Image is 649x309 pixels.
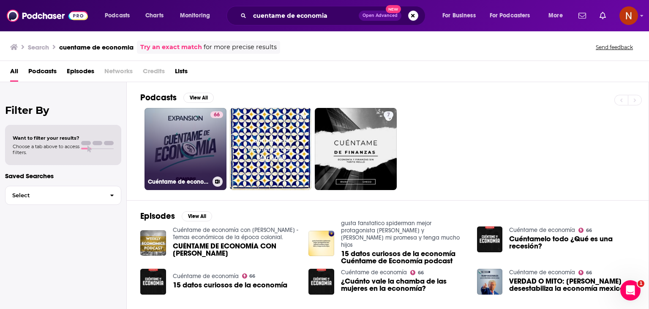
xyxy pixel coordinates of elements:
[148,178,209,185] h3: Cuéntame de economía
[173,243,299,257] span: CUÉNTAME DE ECONOMÍA CON [PERSON_NAME]
[28,64,57,82] a: Podcasts
[140,92,177,103] h2: Podcasts
[359,11,401,21] button: Open AdvancedNew
[620,280,641,301] iframe: Intercom live chat
[173,273,239,280] a: Cuéntame de economía
[509,278,635,292] a: VERDAD O MITO: Trump desestabiliza la economía mexicana
[140,9,169,22] a: Charts
[59,43,134,51] h3: cuentame de economia
[477,269,503,295] img: VERDAD O MITO: Trump desestabiliza la economía mexicana
[250,9,359,22] input: Search podcasts, credits, & more...
[13,135,79,141] span: Want to filter your results?
[578,228,592,233] a: 66
[140,269,166,295] img: 15 datos curiosos de la economía
[418,271,424,275] span: 66
[143,64,165,82] span: Credits
[105,10,130,22] span: Podcasts
[578,270,592,275] a: 66
[173,243,299,257] a: CUÉNTAME DE ECONOMÍA CON MARISCAL
[586,229,592,232] span: 66
[104,64,133,82] span: Networks
[5,193,103,198] span: Select
[509,226,575,234] a: Cuéntame de economía
[509,235,635,250] a: Cuéntamelo todo ¿Qué es una recesión?
[140,42,202,52] a: Try an exact match
[182,211,212,221] button: View All
[596,8,609,23] a: Show notifications dropdown
[140,211,212,221] a: EpisodesView All
[28,43,49,51] h3: Search
[145,10,164,22] span: Charts
[7,8,88,24] img: Podchaser - Follow, Share and Rate Podcasts
[140,92,214,103] a: PodcastsView All
[341,220,460,248] a: gusta fanstatico spiderman mejor protagonista tom holland y zendaya mi promesa y tenga mucho hijos
[509,269,575,276] a: Cuéntame de economía
[586,271,592,275] span: 66
[140,211,175,221] h2: Episodes
[315,108,397,190] a: 7
[484,9,543,22] button: open menu
[175,64,188,82] a: Lists
[341,269,407,276] a: Cuéntame de economía
[363,14,398,18] span: Open Advanced
[174,9,221,22] button: open menu
[341,278,467,292] a: ¿Cuánto vale la chamba de las mujeres en la economía?
[210,111,223,118] a: 66
[477,226,503,252] img: Cuéntamelo todo ¿Qué es una recesión?
[5,104,121,116] h2: Filter By
[235,6,434,25] div: Search podcasts, credits, & more...
[173,226,298,241] a: Cuéntame de economía con Mariscal - Temas económicos de la época colonial.
[638,280,644,287] span: 1
[5,172,121,180] p: Saved Searches
[242,273,256,279] a: 66
[509,278,635,292] span: VERDAD O MITO: [PERSON_NAME] desestabiliza la economía mexicana
[442,10,476,22] span: For Business
[145,108,226,190] a: 66Cuéntame de economía
[180,10,210,22] span: Monitoring
[384,111,393,118] a: 7
[436,9,486,22] button: open menu
[619,6,638,25] span: Logged in as AdelNBM
[249,274,255,278] span: 66
[13,143,79,155] span: Choose a tab above to access filters.
[173,281,287,289] a: 15 datos curiosos de la economía
[308,269,334,295] img: ¿Cuánto vale la chamba de las mujeres en la economía?
[10,64,18,82] a: All
[410,270,424,275] a: 66
[387,111,390,119] span: 7
[214,111,220,119] span: 66
[99,9,141,22] button: open menu
[67,64,94,82] a: Episodes
[619,6,638,25] button: Show profile menu
[593,44,635,51] button: Send feedback
[619,6,638,25] img: User Profile
[548,10,563,22] span: More
[386,5,401,13] span: New
[341,250,467,265] a: 15 datos curiosos de la economía Cuéntame de Economía podcast
[308,231,334,257] img: 15 datos curiosos de la economía Cuéntame de Economía podcast
[5,186,121,205] button: Select
[183,93,214,103] button: View All
[140,230,166,256] img: CUÉNTAME DE ECONOMÍA CON MARISCAL
[490,10,530,22] span: For Podcasters
[543,9,573,22] button: open menu
[575,8,589,23] a: Show notifications dropdown
[204,42,277,52] span: for more precise results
